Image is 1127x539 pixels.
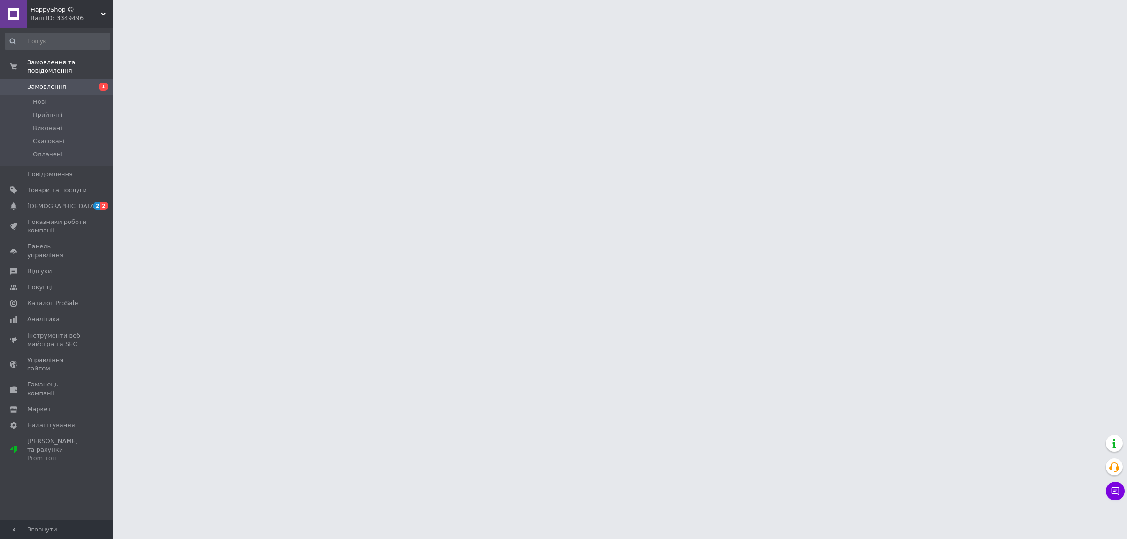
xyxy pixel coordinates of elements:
[31,6,101,14] span: HappyShop 😊
[27,267,52,276] span: Відгуки
[27,83,66,91] span: Замовлення
[27,58,113,75] span: Замовлення та повідомлення
[100,202,108,210] span: 2
[27,242,87,259] span: Панель управління
[27,437,87,463] span: [PERSON_NAME] та рахунки
[31,14,113,23] div: Ваш ID: 3349496
[27,356,87,373] span: Управління сайтом
[27,331,87,348] span: Інструменти веб-майстра та SEO
[27,380,87,397] span: Гаманець компанії
[27,218,87,235] span: Показники роботи компанії
[33,124,62,132] span: Виконані
[33,98,46,106] span: Нові
[27,299,78,308] span: Каталог ProSale
[33,150,62,159] span: Оплачені
[27,315,60,323] span: Аналітика
[27,283,53,292] span: Покупці
[27,405,51,414] span: Маркет
[33,137,65,146] span: Скасовані
[27,170,73,178] span: Повідомлення
[1106,482,1125,500] button: Чат з покупцем
[27,421,75,430] span: Налаштування
[99,83,108,91] span: 1
[5,33,110,50] input: Пошук
[27,202,97,210] span: [DEMOGRAPHIC_DATA]
[33,111,62,119] span: Прийняті
[93,202,101,210] span: 2
[27,454,87,462] div: Prom топ
[27,186,87,194] span: Товари та послуги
